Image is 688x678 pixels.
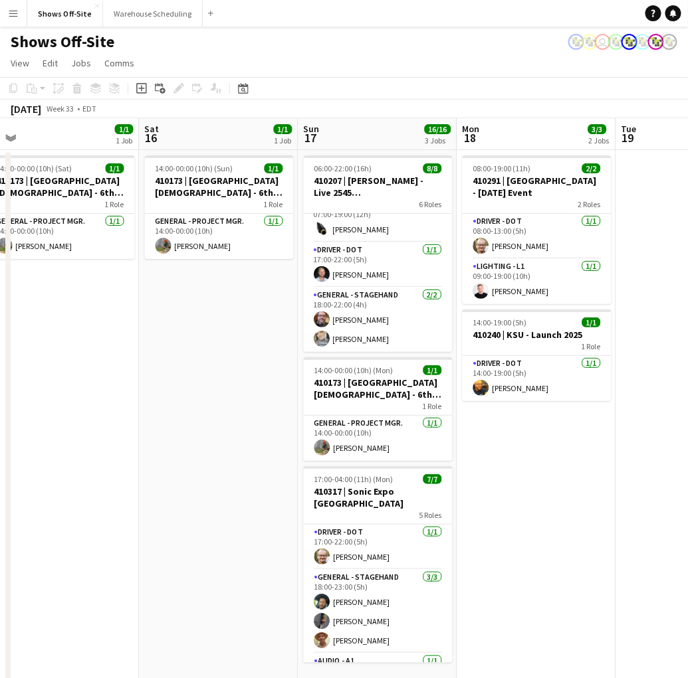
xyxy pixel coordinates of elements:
[11,57,29,69] span: View
[104,57,134,69] span: Comms
[44,104,77,114] span: Week 33
[568,34,584,50] app-user-avatar: Labor Coordinator
[11,102,41,116] div: [DATE]
[661,34,677,50] app-user-avatar: Labor Coordinator
[99,54,140,72] a: Comms
[66,54,96,72] a: Jobs
[43,57,58,69] span: Edit
[82,104,96,114] div: EDT
[27,1,103,27] button: Shows Off-Site
[622,34,637,50] app-user-avatar: Labor Coordinator
[11,32,114,52] h1: Shows Off-Site
[37,54,63,72] a: Edit
[582,34,598,50] app-user-avatar: Labor Coordinator
[635,34,651,50] app-user-avatar: Labor Coordinator
[71,57,91,69] span: Jobs
[648,34,664,50] app-user-avatar: Labor Coordinator
[595,34,611,50] app-user-avatar: Toryn Tamborello
[5,54,35,72] a: View
[103,1,203,27] button: Warehouse Scheduling
[608,34,624,50] app-user-avatar: Labor Coordinator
